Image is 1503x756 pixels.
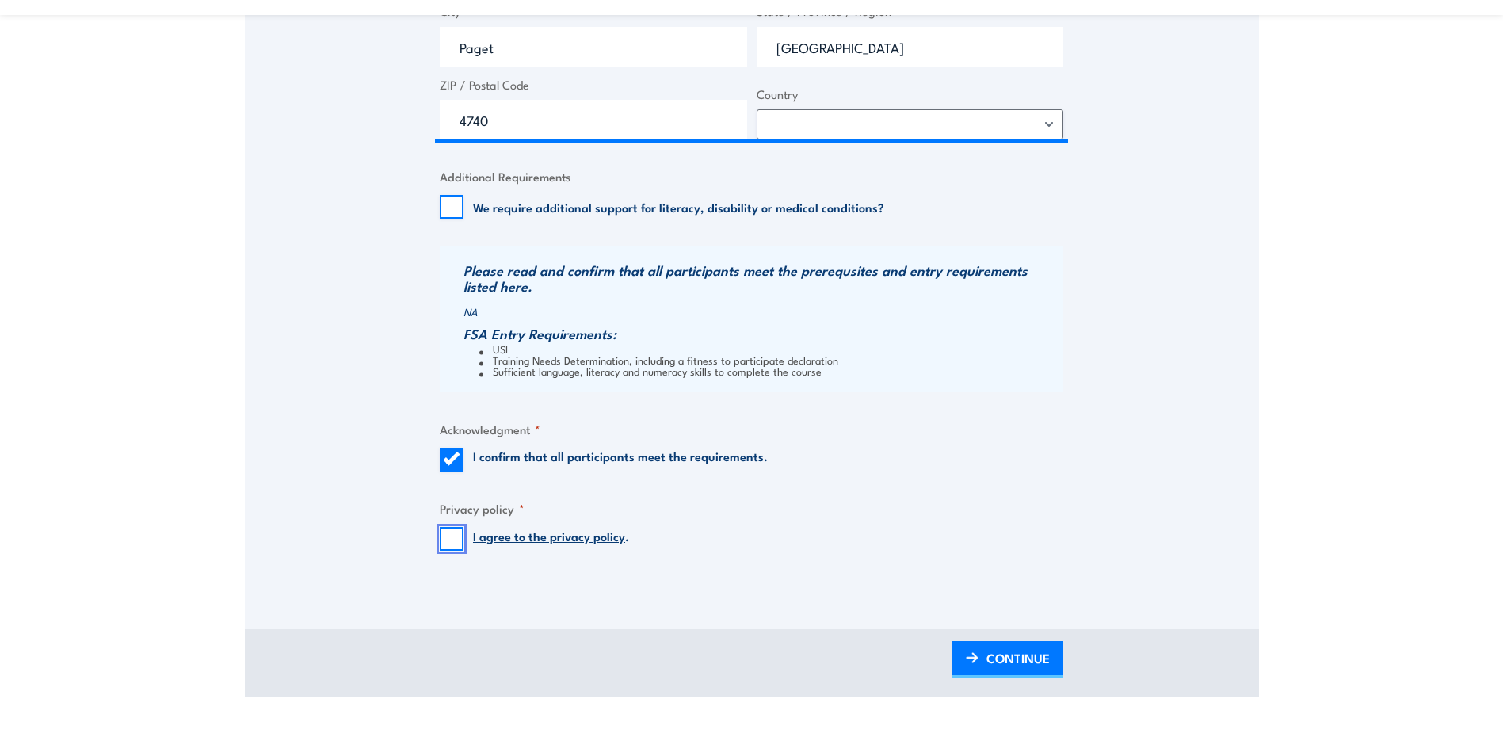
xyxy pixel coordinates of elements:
[473,527,625,544] a: I agree to the privacy policy
[440,420,540,438] legend: Acknowledgment
[479,354,1059,365] li: Training Needs Determination, including a fitness to participate declaration
[440,167,571,185] legend: Additional Requirements
[463,306,1059,318] p: NA
[463,262,1059,294] h3: Please read and confirm that all participants meet the prerequsites and entry requirements listed...
[473,199,884,215] label: We require additional support for literacy, disability or medical conditions?
[479,365,1059,376] li: Sufficient language, literacy and numeracy skills to complete the course
[986,637,1050,679] span: CONTINUE
[463,326,1059,342] h3: FSA Entry Requirements:
[757,86,1064,104] label: Country
[952,641,1063,678] a: CONTINUE
[473,448,768,472] label: I confirm that all participants meet the requirements.
[473,527,629,551] label: .
[479,343,1059,354] li: USI
[440,76,747,94] label: ZIP / Postal Code
[440,499,525,517] legend: Privacy policy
